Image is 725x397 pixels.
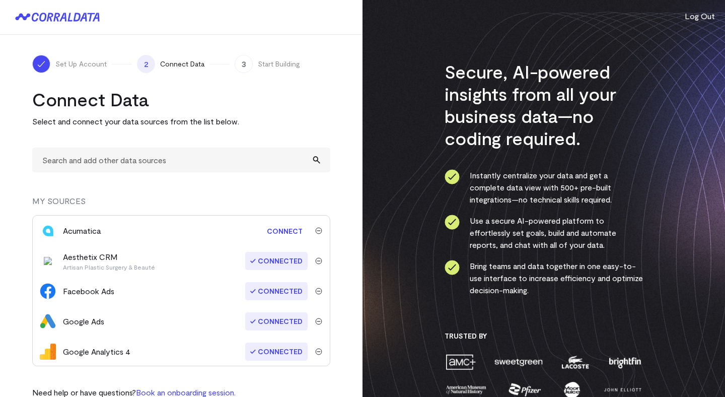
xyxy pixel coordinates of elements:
span: 3 [235,55,253,73]
div: Acumatica [63,225,101,237]
h2: Connect Data [32,88,330,110]
a: Book an onboarding session. [136,387,236,397]
img: ico-check-circle-4b19435c.svg [445,260,460,275]
li: Bring teams and data together in one easy-to-use interface to increase efficiency and optimize de... [445,260,643,296]
div: Aesthetix CRM [63,251,155,271]
div: MY SOURCES [32,195,330,215]
span: Connected [245,282,308,300]
img: aesthetix_crm-416afc8b.png [44,257,52,265]
img: amc-0b11a8f1.png [445,353,477,371]
img: facebook_ads-56946ca1.svg [40,283,56,299]
span: Start Building [258,59,300,69]
p: Artisan Plastic Surgery & Beauté [63,263,155,271]
span: Connected [245,343,308,361]
img: acumatica-986c74c2.svg [40,223,56,239]
img: lacoste-7a6b0538.png [560,353,590,371]
img: ico-check-circle-4b19435c.svg [445,169,460,184]
h3: Trusted By [445,332,643,341]
h3: Secure, AI-powered insights from all your business data—no coding required. [445,60,643,149]
li: Instantly centralize your data and get a complete data view with 500+ pre-built integrations—no t... [445,169,643,206]
img: trash-40e54a27.svg [315,257,322,264]
span: Connected [245,252,308,270]
img: google_analytics_4-4ee20295.svg [40,344,56,360]
span: Connect Data [160,59,204,69]
span: Set Up Account [55,59,107,69]
img: ico-check-circle-4b19435c.svg [445,215,460,230]
li: Use a secure AI-powered platform to effortlessly set goals, build and automate reports, and chat ... [445,215,643,251]
img: trash-40e54a27.svg [315,288,322,295]
div: Google Analytics 4 [63,346,130,358]
div: Facebook Ads [63,285,114,297]
img: brightfin-a251e171.png [607,353,643,371]
div: Google Ads [63,315,104,327]
img: trash-40e54a27.svg [315,318,322,325]
span: Connected [245,312,308,330]
span: 2 [137,55,155,73]
a: Connect [262,222,308,240]
button: Log Out [685,10,715,22]
img: sweetgreen-1d1fb32c.png [493,353,544,371]
p: Select and connect your data sources from the list below. [32,115,330,127]
img: trash-40e54a27.svg [315,348,322,355]
img: google_ads-c8121f33.png [40,313,56,329]
img: trash-40e54a27.svg [315,227,322,234]
input: Search and add other data sources [32,148,330,172]
img: ico-check-white-5ff98cb1.svg [36,59,46,69]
